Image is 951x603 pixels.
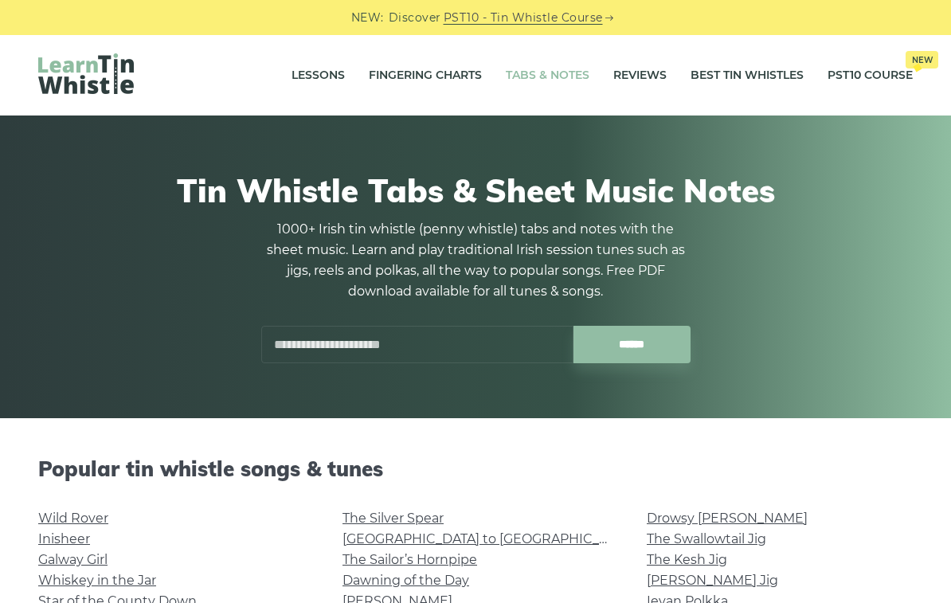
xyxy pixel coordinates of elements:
a: Galway Girl [38,552,108,567]
span: New [906,51,938,69]
a: Best Tin Whistles [691,56,804,96]
a: Drowsy [PERSON_NAME] [647,511,808,526]
a: Dawning of the Day [342,573,469,588]
a: The Swallowtail Jig [647,531,766,546]
img: LearnTinWhistle.com [38,53,134,94]
a: The Kesh Jig [647,552,727,567]
h2: Popular tin whistle songs & tunes [38,456,913,481]
a: Inisheer [38,531,90,546]
h1: Tin Whistle Tabs & Sheet Music Notes [46,171,905,209]
a: Reviews [613,56,667,96]
a: The Sailor’s Hornpipe [342,552,477,567]
a: Fingering Charts [369,56,482,96]
p: 1000+ Irish tin whistle (penny whistle) tabs and notes with the sheet music. Learn and play tradi... [260,219,691,302]
a: The Silver Spear [342,511,444,526]
a: [PERSON_NAME] Jig [647,573,778,588]
a: Tabs & Notes [506,56,589,96]
a: [GEOGRAPHIC_DATA] to [GEOGRAPHIC_DATA] [342,531,636,546]
a: Lessons [292,56,345,96]
a: Whiskey in the Jar [38,573,156,588]
a: Wild Rover [38,511,108,526]
a: PST10 CourseNew [828,56,913,96]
